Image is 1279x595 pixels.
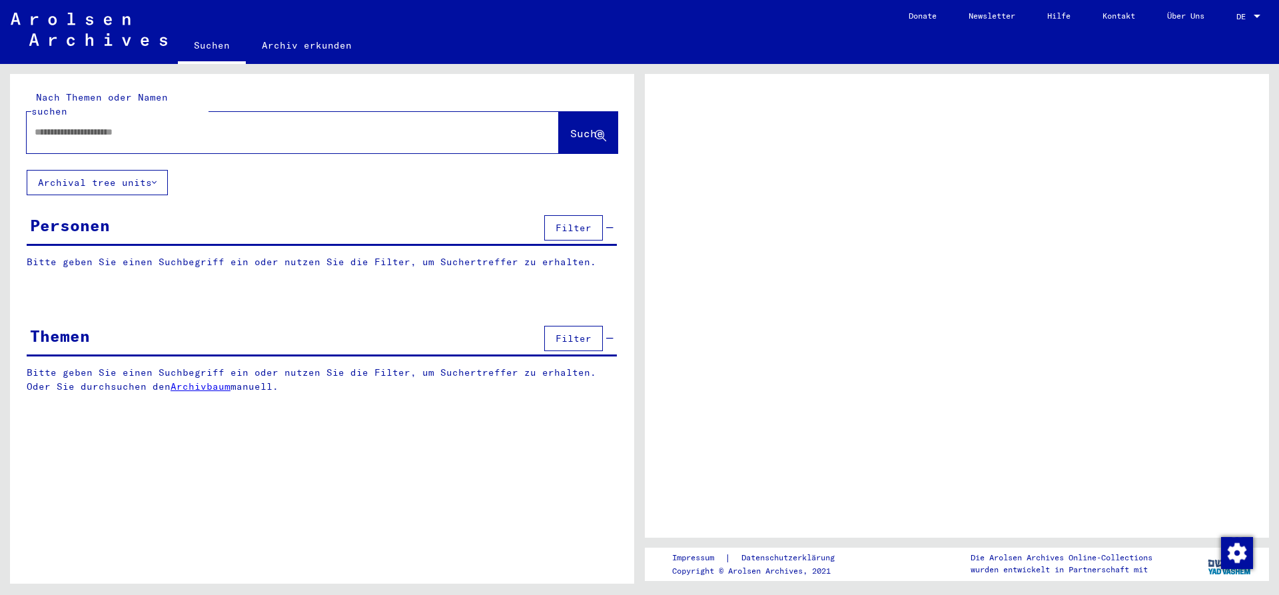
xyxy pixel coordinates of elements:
p: Bitte geben Sie einen Suchbegriff ein oder nutzen Sie die Filter, um Suchertreffer zu erhalten. [27,255,617,269]
button: Filter [544,215,603,241]
span: Filter [556,222,592,234]
div: Zustimmung ändern [1220,536,1252,568]
img: Arolsen_neg.svg [11,13,167,46]
div: Themen [30,324,90,348]
img: Zustimmung ändern [1221,537,1253,569]
mat-label: Nach Themen oder Namen suchen [31,91,168,117]
div: Personen [30,213,110,237]
a: Datenschutzerklärung [731,551,851,565]
button: Suche [559,112,618,153]
p: Die Arolsen Archives Online-Collections [971,552,1152,564]
a: Archiv erkunden [246,29,368,61]
a: Impressum [672,551,725,565]
span: Filter [556,332,592,344]
p: wurden entwickelt in Partnerschaft mit [971,564,1152,576]
a: Suchen [178,29,246,64]
p: Copyright © Arolsen Archives, 2021 [672,565,851,577]
span: Suche [570,127,604,140]
button: Filter [544,326,603,351]
div: | [672,551,851,565]
a: Archivbaum [171,380,230,392]
img: yv_logo.png [1205,547,1255,580]
span: DE [1236,12,1251,21]
button: Archival tree units [27,170,168,195]
p: Bitte geben Sie einen Suchbegriff ein oder nutzen Sie die Filter, um Suchertreffer zu erhalten. O... [27,366,618,394]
